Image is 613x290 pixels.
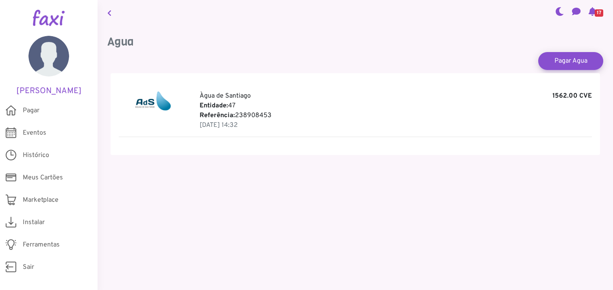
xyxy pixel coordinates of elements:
[200,120,592,130] p: 07 Aug 2025, 15:32
[23,128,46,138] span: Eventos
[595,9,603,17] span: 17
[200,111,235,120] b: Referência:
[23,150,49,160] span: Histórico
[200,102,228,110] b: Entidade:
[12,36,85,96] a: [PERSON_NAME]
[23,218,45,227] span: Instalar
[23,262,34,272] span: Sair
[200,101,592,111] p: 47
[23,240,60,250] span: Ferramentas
[12,86,85,96] h5: [PERSON_NAME]
[552,91,592,101] b: 1562.00 CVE
[200,91,592,101] p: Àgua de Santiago
[107,35,603,49] h3: Agua
[135,91,171,111] img: Àgua de Santiago
[200,111,592,120] p: 238908453
[538,52,603,70] a: Pagar Agua
[23,195,59,205] span: Marketplace
[23,173,63,183] span: Meus Cartões
[23,106,39,116] span: Pagar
